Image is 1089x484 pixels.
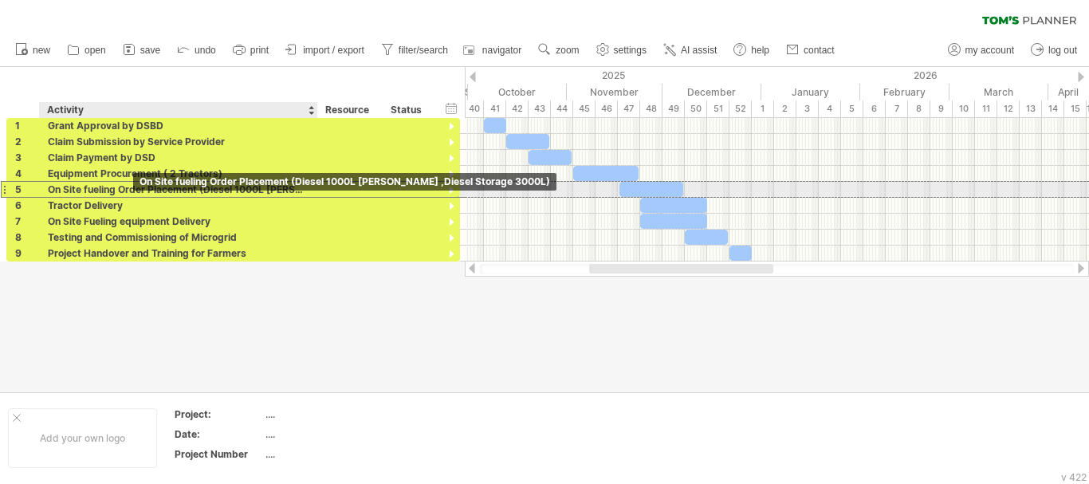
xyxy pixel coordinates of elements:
div: 41 [484,100,506,117]
a: my account [944,40,1019,61]
span: settings [614,45,647,56]
span: my account [965,45,1014,56]
div: 45 [573,100,596,117]
div: .... [265,447,399,461]
div: 47 [618,100,640,117]
div: 42 [506,100,529,117]
div: 15 [1064,100,1087,117]
a: save [119,40,165,61]
span: log out [1048,45,1077,56]
span: contact [804,45,835,56]
div: Claim Payment by DSD [48,150,309,165]
div: 40 [462,100,484,117]
div: 46 [596,100,618,117]
span: save [140,45,160,56]
div: 4 [15,166,39,181]
a: print [229,40,273,61]
div: 5 [841,100,863,117]
div: 51 [707,100,729,117]
div: 8 [908,100,930,117]
a: undo [173,40,221,61]
div: 6 [863,100,886,117]
div: 1 [752,100,774,117]
a: new [11,40,55,61]
div: 9 [15,246,39,261]
a: filter/search [377,40,453,61]
div: December 2025 [662,84,761,100]
div: Project: [175,407,262,421]
div: 3 [796,100,819,117]
div: 11 [975,100,997,117]
span: undo [195,45,216,56]
div: On Site fueling Order Placement (Diesel 1000L [PERSON_NAME] ,Diesel Storage 3000L) [48,182,309,197]
div: 9 [930,100,953,117]
div: 44 [551,100,573,117]
div: 5 [15,182,39,197]
div: Resource [325,102,374,118]
span: AI assist [681,45,717,56]
div: 48 [640,100,662,117]
div: October 2025 [468,84,567,100]
div: 8 [15,230,39,245]
div: 50 [685,100,707,117]
a: AI assist [659,40,721,61]
div: .... [265,427,399,441]
a: contact [782,40,839,61]
div: Tractor Delivery [48,198,309,213]
span: help [751,45,769,56]
div: Date: [175,427,262,441]
a: open [63,40,111,61]
a: settings [592,40,651,61]
span: new [33,45,50,56]
span: navigator [482,45,521,56]
span: print [250,45,269,56]
span: zoom [556,45,579,56]
div: 52 [729,100,752,117]
div: 12 [997,100,1020,117]
div: 2 [15,134,39,149]
div: On Site Fueling equipment Delivery [48,214,309,229]
div: Add your own logo [8,408,157,468]
span: import / export [303,45,364,56]
a: zoom [534,40,584,61]
div: 14 [1042,100,1064,117]
div: Testing and Commissioning of Microgrid [48,230,309,245]
div: 6 [15,198,39,213]
div: January 2026 [761,84,860,100]
div: November 2025 [567,84,662,100]
div: 7 [15,214,39,229]
div: 2 [774,100,796,117]
span: open [85,45,106,56]
span: filter/search [399,45,448,56]
a: log out [1027,40,1082,61]
div: 13 [1020,100,1042,117]
div: Activity [47,102,309,118]
a: import / export [281,40,369,61]
div: Claim Submission by Service Provider [48,134,309,149]
a: navigator [461,40,526,61]
div: Equipment Procurement ( 2 Tractors) [48,166,309,181]
div: v 422 [1061,471,1087,483]
div: 49 [662,100,685,117]
a: help [729,40,774,61]
div: 43 [529,100,551,117]
div: 1 [15,118,39,133]
div: Project Number [175,447,262,461]
div: Status [391,102,426,118]
div: Project Handover and Training for Farmers [48,246,309,261]
div: 10 [953,100,975,117]
div: February 2026 [860,84,949,100]
div: 3 [15,150,39,165]
div: 7 [886,100,908,117]
div: March 2026 [949,84,1048,100]
div: Grant Approval by DSBD [48,118,309,133]
div: On Site fueling Order Placement (Diesel 1000L [PERSON_NAME] ,Diesel Storage 3000L) [133,173,556,191]
div: 4 [819,100,841,117]
div: .... [265,407,399,421]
